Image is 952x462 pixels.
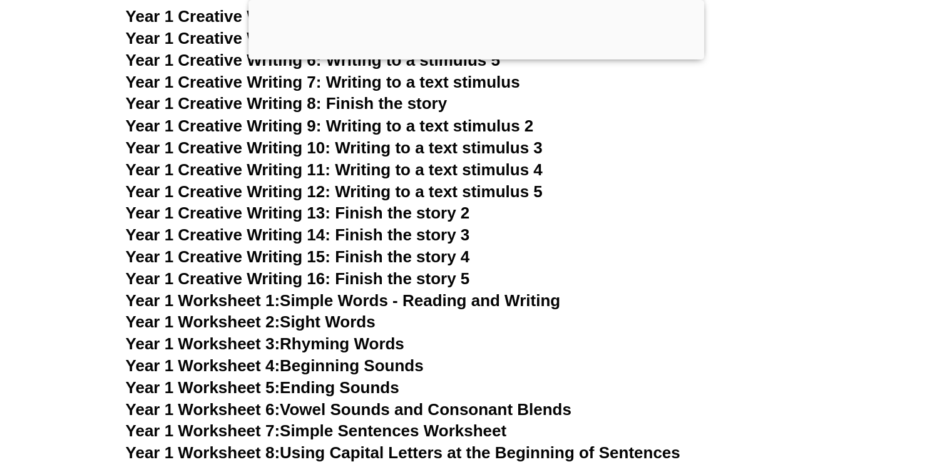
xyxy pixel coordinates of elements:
a: Year 1 Creative Writing 14: Finish the story 3 [126,225,470,244]
span: Year 1 Worksheet 1: [126,290,280,309]
a: Year 1 Creative Writing 12: Writing to a text stimulus 5 [126,182,543,200]
span: Year 1 Worksheet 5: [126,377,280,396]
a: Year 1 Creative Writing 9: Writing to a text stimulus 2 [126,116,534,135]
a: Year 1 Worksheet 7:Simple Sentences Worksheet [126,421,507,439]
a: Year 1 Creative Writing 6: Writing to a stimulus 5 [126,51,500,69]
a: Year 1 Creative Writing 15: Finish the story 4 [126,247,470,265]
a: Year 1 Creative Writing 5: Writing to a stimulus 4 [126,29,500,48]
a: Year 1 Worksheet 8:Using Capital Letters at the Beginning of Sentences [126,443,680,461]
span: Year 1 Worksheet 8: [126,443,280,461]
a: Year 1 Worksheet 4:Beginning Sounds [126,356,424,374]
a: Year 1 Creative Writing 8: Finish the story [126,94,448,113]
a: Year 1 Worksheet 1:Simple Words - Reading and Writing [126,290,561,309]
span: Year 1 Worksheet 2: [126,312,280,331]
a: Year 1 Worksheet 5:Ending Sounds [126,377,399,396]
span: Year 1 Worksheet 3: [126,334,280,352]
span: Year 1 Worksheet 7: [126,421,280,439]
a: Year 1 Worksheet 6:Vowel Sounds and Consonant Blends [126,399,571,418]
iframe: Chat Widget [744,321,952,462]
a: Year 1 Creative Writing 13: Finish the story 2 [126,203,470,222]
span: Year 1 Worksheet 4: [126,356,280,374]
a: Year 1 Worksheet 3:Rhyming Words [126,334,404,352]
a: Year 1 Worksheet 2:Sight Words [126,312,376,331]
a: Year 1 Creative Writing 16: Finish the story 5 [126,269,470,287]
a: Year 1 Creative Writing 4: Writing to a stimulus 3 [126,7,500,26]
a: Year 1 Creative Writing 11: Writing to a text stimulus 4 [126,160,543,178]
a: Year 1 Creative Writing 10: Writing to a text stimulus 3 [126,138,543,157]
span: Year 1 Worksheet 6: [126,399,280,418]
a: Year 1 Creative Writing 7: Writing to a text stimulus [126,73,520,91]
